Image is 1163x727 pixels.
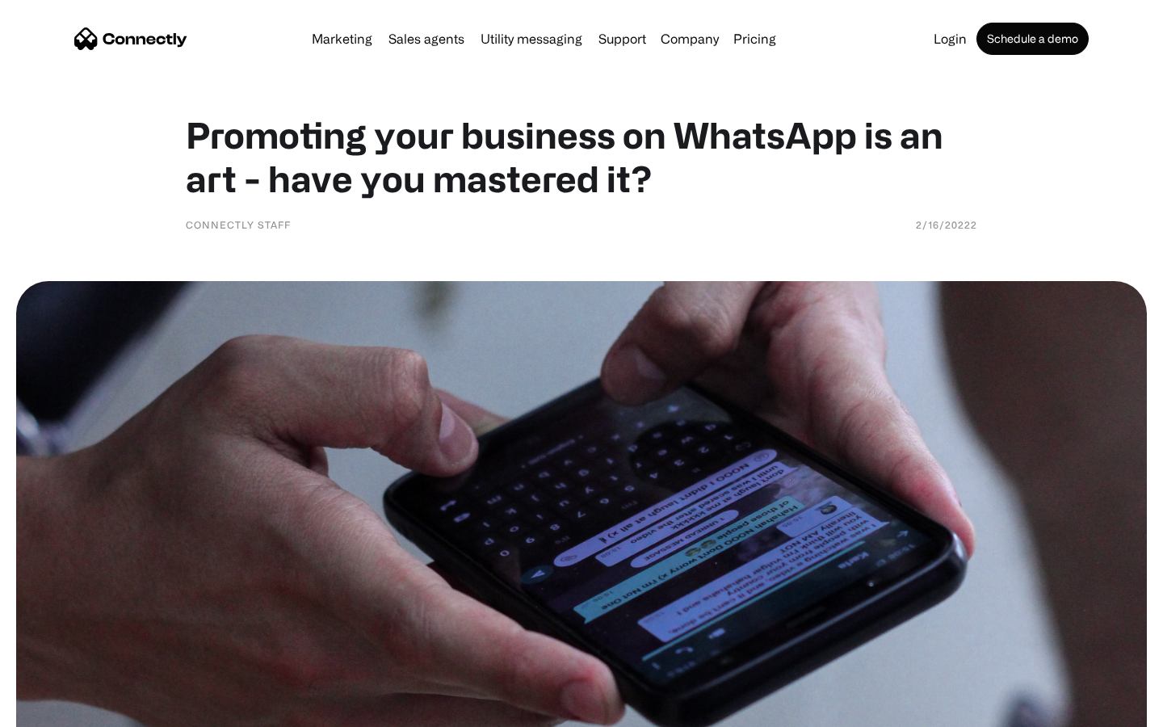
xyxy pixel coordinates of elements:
a: Marketing [305,32,379,45]
div: Company [656,27,724,50]
a: Support [592,32,653,45]
div: Company [661,27,719,50]
a: Pricing [727,32,783,45]
div: Connectly Staff [186,216,291,233]
a: home [74,27,187,51]
a: Login [927,32,973,45]
a: Sales agents [382,32,471,45]
a: Utility messaging [474,32,589,45]
aside: Language selected: English [16,699,97,721]
div: 2/16/20222 [916,216,977,233]
ul: Language list [32,699,97,721]
a: Schedule a demo [976,23,1089,55]
h1: Promoting your business on WhatsApp is an art - have you mastered it? [186,113,977,200]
